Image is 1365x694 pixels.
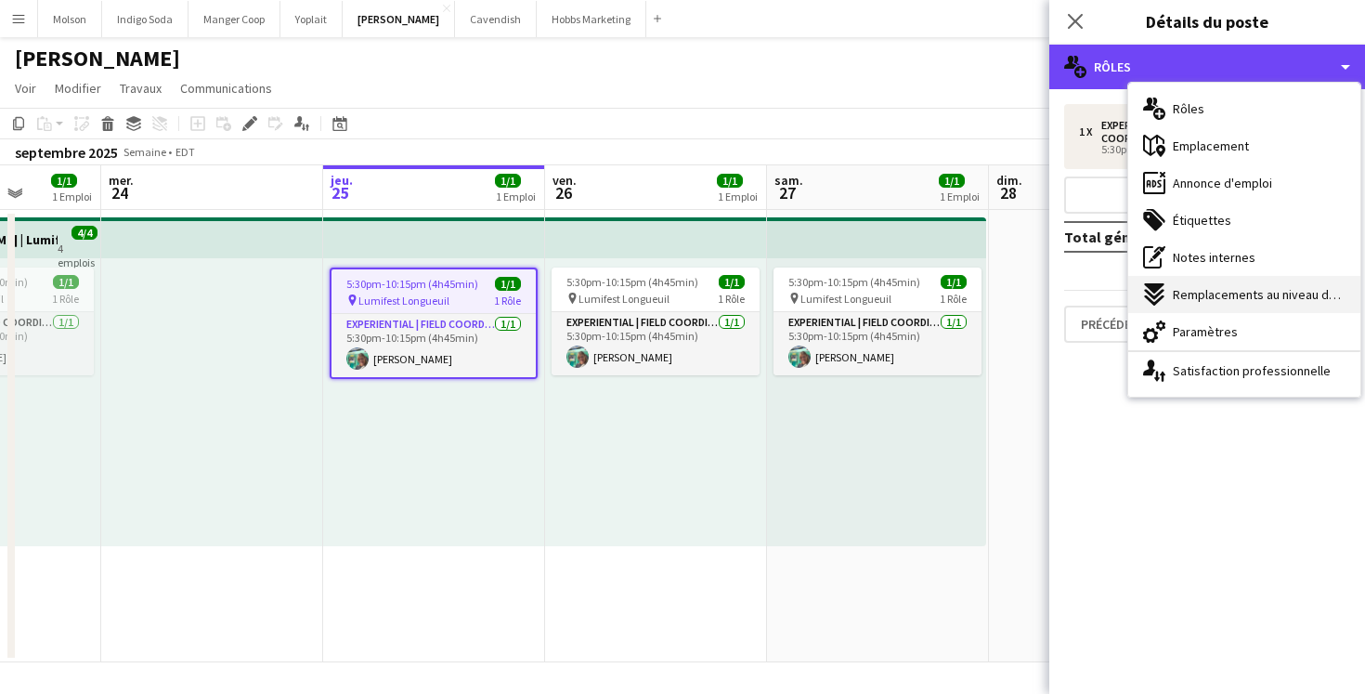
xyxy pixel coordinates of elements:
span: 24 [106,182,134,203]
div: Experiential | Field Coordinator [1101,119,1280,145]
div: 1 x [1079,125,1101,138]
div: 1 Emploi [52,190,92,203]
app-card-role: Experiential | Field Coordinator1/15:30pm-10:15pm (4h45min)[PERSON_NAME] [552,312,760,375]
span: ven. [552,172,577,189]
span: Voir [15,80,36,97]
span: 1/1 [719,275,745,289]
div: 4 emplois [58,240,97,269]
div: 5:30pm-10:15pm (4h45min) [1079,145,1316,154]
span: Lumifest Longueuil [358,294,449,308]
span: 1/1 [941,275,967,289]
span: Travaux [120,80,162,97]
span: Remplacements au niveau du poste [1173,286,1345,303]
span: Emplacement [1173,137,1249,154]
button: Hobbs Marketing [537,1,646,37]
a: Communications [173,76,279,100]
button: Yoplait [280,1,343,37]
span: 5:30pm-10:15pm (4h45min) [788,275,920,289]
span: 1 Rôle [718,292,745,306]
button: Ajouter un rôle [1064,177,1350,214]
span: Rôles [1173,100,1204,117]
a: Travaux [112,76,169,100]
span: 1 Rôle [52,292,79,306]
span: 28 [994,182,1022,203]
app-job-card: 5:30pm-10:15pm (4h45min)1/1 Lumifest Longueuil1 RôleExperiential | Field Coordinator1/15:30pm-10:... [552,268,760,375]
span: 1/1 [495,174,521,188]
button: Cavendish [455,1,537,37]
span: Lumifest Longueuil [578,292,669,306]
button: Molson [38,1,102,37]
span: 27 [772,182,803,203]
div: 1 Emploi [496,190,536,203]
div: septembre 2025 [15,143,118,162]
div: Satisfaction professionnelle [1128,352,1360,389]
span: 5:30pm-10:15pm (4h45min) [346,277,478,291]
div: 1 Emploi [940,190,980,203]
span: Annonce d'emploi [1173,175,1272,191]
span: 25 [328,182,353,203]
span: 1 Rôle [494,294,521,308]
span: 1 Rôle [940,292,967,306]
span: 1/1 [939,174,965,188]
a: Voir [7,76,44,100]
span: Lumifest Longueuil [800,292,891,306]
div: EDT [175,145,195,159]
span: 4/4 [71,226,97,240]
span: 1/1 [495,277,521,291]
td: Total général [1064,222,1251,252]
span: Modifier [55,80,101,97]
span: mer. [109,172,134,189]
div: 1 Emploi [718,190,758,203]
span: Paramètres [1173,323,1238,340]
h3: Détails du poste [1049,9,1365,33]
span: 1/1 [717,174,743,188]
button: Manger Coop [188,1,280,37]
span: 5:30pm-10:15pm (4h45min) [566,275,698,289]
app-card-role: Experiential | Field Coordinator1/15:30pm-10:15pm (4h45min)[PERSON_NAME] [773,312,981,375]
span: Étiquettes [1173,212,1231,229]
span: Semaine 39 [122,145,168,173]
span: jeu. [331,172,353,189]
app-job-card: 5:30pm-10:15pm (4h45min)1/1 Lumifest Longueuil1 RôleExperiential | Field Coordinator1/15:30pm-10:... [773,268,981,375]
div: Rôles [1049,45,1365,89]
app-job-card: 5:30pm-10:15pm (4h45min)1/1 Lumifest Longueuil1 RôleExperiential | Field Coordinator1/15:30pm-10:... [330,268,538,379]
span: sam. [774,172,803,189]
app-card-role: Experiential | Field Coordinator1/15:30pm-10:15pm (4h45min)[PERSON_NAME] [331,314,536,377]
button: Précédent [1064,306,1164,343]
span: 26 [550,182,577,203]
button: Indigo Soda [102,1,188,37]
span: Communications [180,80,272,97]
span: 1/1 [53,275,79,289]
h1: [PERSON_NAME] [15,45,180,72]
span: Notes internes [1173,249,1255,266]
span: dim. [996,172,1022,189]
span: 1/1 [51,174,77,188]
button: [PERSON_NAME] [343,1,455,37]
a: Modifier [47,76,109,100]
